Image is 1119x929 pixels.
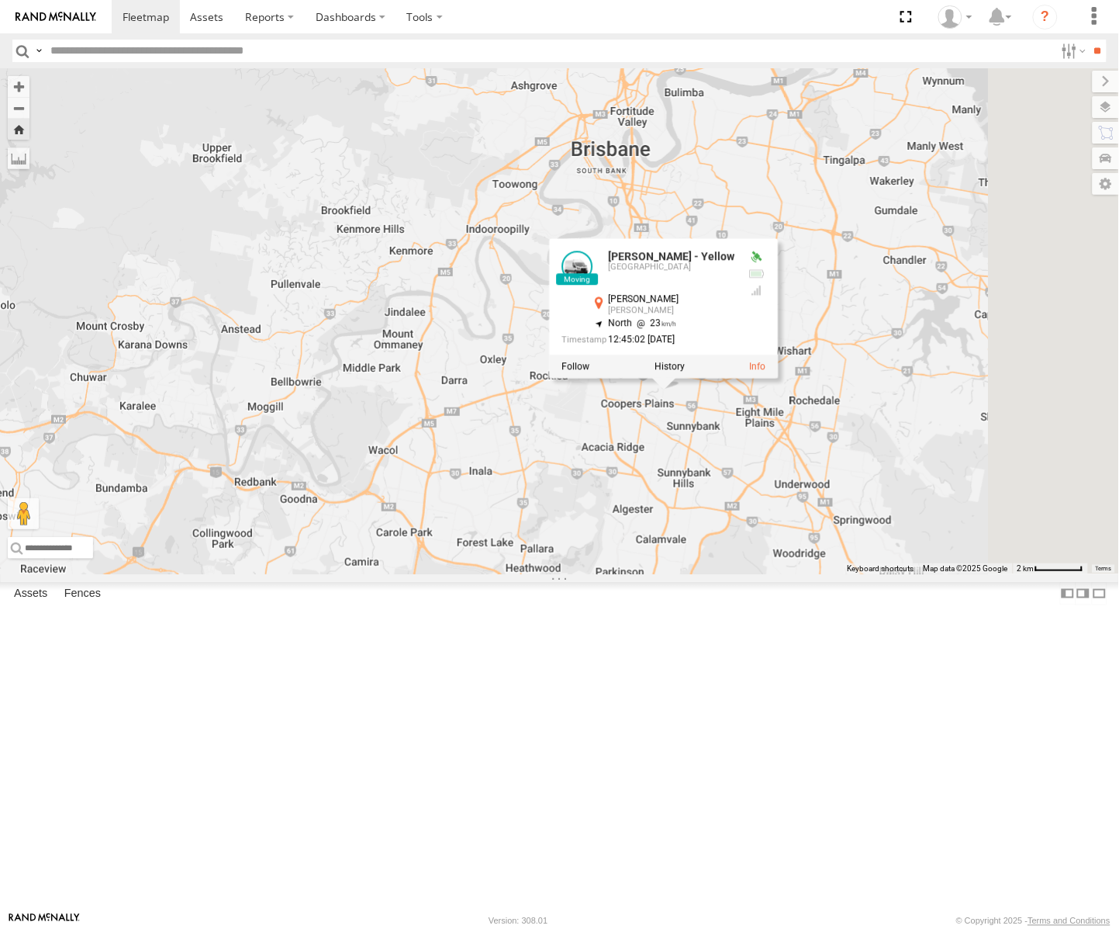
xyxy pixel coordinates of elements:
label: Hide Summary Table [1092,582,1107,605]
label: Search Query [33,40,45,62]
label: Dock Summary Table to the Right [1076,582,1091,605]
i: ? [1033,5,1058,29]
button: Keyboard shortcuts [848,563,914,574]
a: Terms (opens in new tab) [1096,566,1112,572]
div: Version: 308.01 [489,917,547,926]
div: GSM Signal = 4 [747,285,765,297]
button: Map scale: 2 km per 59 pixels [1013,563,1088,574]
label: View Asset History [654,361,685,372]
button: Drag Pegman onto the map to open Street View [8,498,39,529]
a: View Asset Details [561,251,592,283]
span: 2 km [1017,564,1034,573]
label: Dock Summary Table to the Left [1060,582,1076,605]
label: Assets [6,583,55,605]
div: © Copyright 2025 - [956,917,1110,926]
div: James Oakden [933,5,978,29]
a: Terms and Conditions [1028,917,1110,926]
a: [PERSON_NAME] - Yellow [608,251,734,263]
a: View Asset Details [749,361,765,372]
label: Measure [8,147,29,169]
span: 23 [632,318,676,329]
label: Map Settings [1093,173,1119,195]
button: Zoom Home [8,119,29,140]
div: Date/time of location update [561,335,734,345]
div: [PERSON_NAME] [608,295,734,305]
img: rand-logo.svg [16,12,96,23]
div: [GEOGRAPHIC_DATA] [608,263,734,272]
span: Map data ©2025 Google [924,564,1008,573]
div: Valid GPS Fix [747,251,765,264]
span: North [608,318,632,329]
div: [PERSON_NAME] [608,307,734,316]
label: Realtime tracking of Asset [561,361,589,372]
a: Visit our Website [9,913,80,929]
label: Search Filter Options [1055,40,1089,62]
button: Zoom in [8,76,29,97]
button: Zoom out [8,97,29,119]
div: No voltage information received from this device. [747,268,765,280]
label: Fences [57,583,109,605]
